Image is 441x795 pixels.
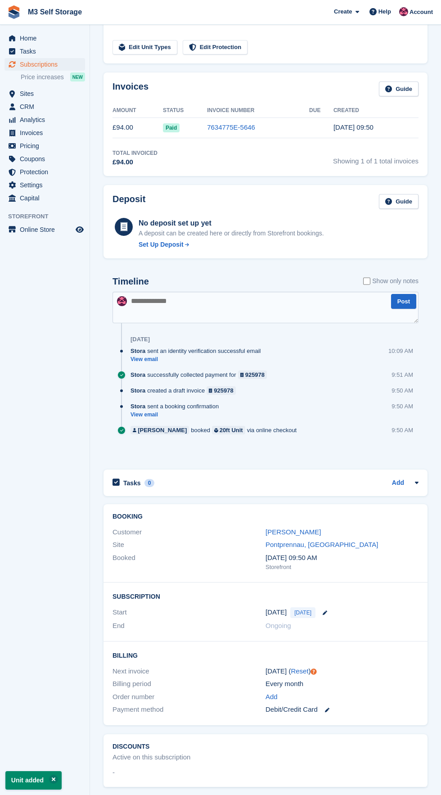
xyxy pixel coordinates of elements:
[399,7,408,16] img: Nick Jones
[123,479,141,487] h2: Tasks
[409,8,433,17] span: Account
[8,212,90,221] span: Storefront
[214,386,233,395] div: 925978
[4,100,85,113] a: menu
[20,100,74,113] span: CRM
[20,58,74,71] span: Subscriptions
[112,18,128,26] span: Total
[130,386,240,395] div: created a draft invoice
[112,276,149,287] h2: Timeline
[130,356,265,363] a: View email
[391,294,416,309] button: Post
[207,104,309,118] th: Invoice Number
[4,153,85,165] a: menu
[207,386,236,395] a: 925978
[265,541,378,548] a: Pontprennau, [GEOGRAPHIC_DATA]
[112,513,418,520] h2: Booking
[139,240,184,249] div: Set Up Deposit
[112,104,163,118] th: Amount
[391,426,413,434] div: 9:50 AM
[363,276,418,286] label: Show only notes
[20,153,74,165] span: Coupons
[265,705,418,715] div: Debit/Credit Card
[265,679,418,689] div: Every month
[70,72,85,81] div: NEW
[392,478,404,488] a: Add
[112,157,157,167] div: £94.00
[379,81,418,96] a: Guide
[245,370,265,379] div: 925978
[4,223,85,236] a: menu
[112,117,163,138] td: £94.00
[112,194,145,209] h2: Deposit
[4,87,85,100] a: menu
[130,411,223,419] a: View email
[265,563,418,572] div: Storefront
[334,7,352,16] span: Create
[130,370,145,379] span: Stora
[20,192,74,204] span: Capital
[21,73,64,81] span: Price increases
[130,336,150,343] div: [DATE]
[144,479,155,487] div: 0
[112,768,115,778] span: -
[163,123,180,132] span: Paid
[24,5,85,19] a: M3 Self Storage
[333,104,418,118] th: Created
[112,149,157,157] div: Total Invoiced
[220,426,243,434] div: 20ft Unit
[4,45,85,58] a: menu
[112,705,265,715] div: Payment method
[112,679,265,689] div: Billing period
[212,426,245,434] a: 20ft Unit
[20,140,74,152] span: Pricing
[7,5,21,19] img: stora-icon-8386f47178a22dfd0bd8f6a31ec36ba5ce8667c1dd55bd0f319d3a0aa187defe.svg
[20,179,74,191] span: Settings
[112,40,177,55] a: Edit Unit Types
[130,386,145,395] span: Stora
[291,667,308,675] a: Reset
[265,666,418,677] div: [DATE] ( )
[391,370,413,379] div: 9:51 AM
[20,45,74,58] span: Tasks
[21,72,85,82] a: Price increases NEW
[112,743,418,750] h2: Discounts
[4,58,85,71] a: menu
[310,668,318,676] div: Tooltip anchor
[333,123,373,131] time: 2025-09-26 08:50:44 UTC
[139,229,324,238] p: A deposit can be created here or directly from Storefront bookings.
[20,87,74,100] span: Sites
[139,240,324,249] a: Set Up Deposit
[74,224,85,235] a: Preview store
[378,7,391,16] span: Help
[265,622,291,629] span: Ongoing
[5,771,62,790] p: Unit added
[290,607,315,618] span: [DATE]
[20,223,74,236] span: Online Store
[112,527,265,538] div: Customer
[265,607,287,618] time: 2025-09-26 00:00:00 UTC
[112,607,265,618] div: Start
[138,426,187,434] div: [PERSON_NAME]
[112,553,265,572] div: Booked
[265,553,418,563] div: [DATE] 09:50 AM
[139,218,324,229] div: No deposit set up yet
[163,104,207,118] th: Status
[20,126,74,139] span: Invoices
[130,19,174,26] span: Before discounts
[117,296,127,306] img: Nick Jones
[112,540,265,550] div: Site
[20,166,74,178] span: Protection
[112,81,148,96] h2: Invoices
[4,179,85,191] a: menu
[388,347,413,355] div: 10:09 AM
[130,347,265,355] div: sent an identity verification successful email
[4,32,85,45] a: menu
[4,113,85,126] a: menu
[130,402,145,411] span: Stora
[112,650,418,659] h2: Billing
[391,386,413,395] div: 9:50 AM
[130,426,189,434] a: [PERSON_NAME]
[20,32,74,45] span: Home
[4,192,85,204] a: menu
